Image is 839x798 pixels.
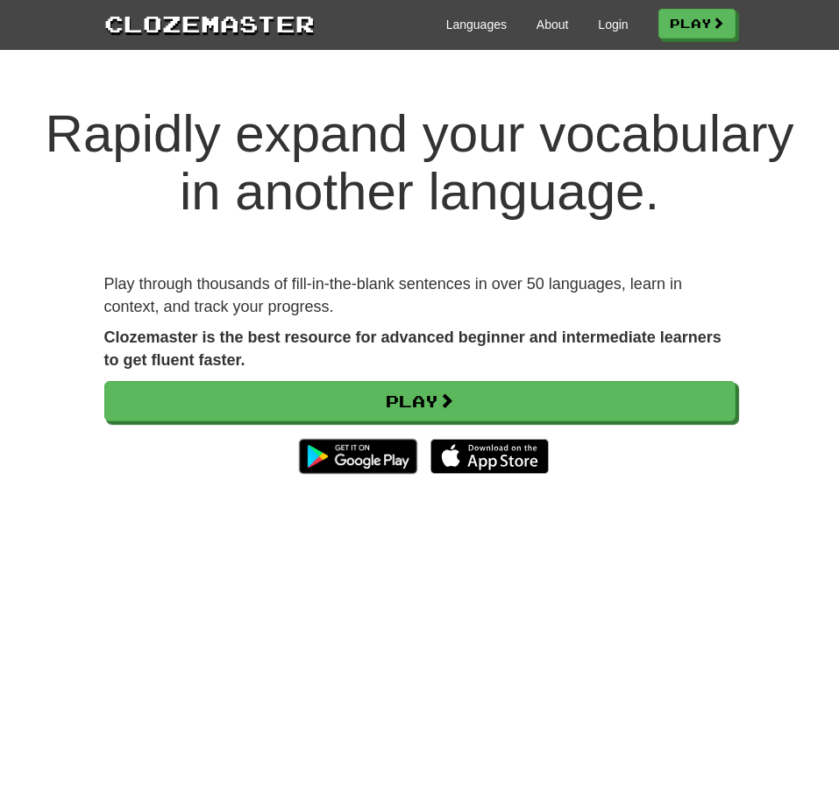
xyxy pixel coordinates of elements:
img: Get it on Google Play [290,430,426,483]
p: Play through thousands of fill-in-the-blank sentences in over 50 languages, learn in context, and... [104,273,736,318]
img: Download_on_the_App_Store_Badge_US-UK_135x40-25178aeef6eb6b83b96f5f2d004eda3bffbb37122de64afbaef7... [430,439,549,474]
strong: Clozemaster is the best resource for advanced beginner and intermediate learners to get fluent fa... [104,328,722,369]
a: Login [598,16,628,33]
a: Play [658,9,736,39]
a: Play [104,381,736,421]
a: Languages [446,16,507,33]
a: Clozemaster [104,7,315,39]
a: About [537,16,569,33]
